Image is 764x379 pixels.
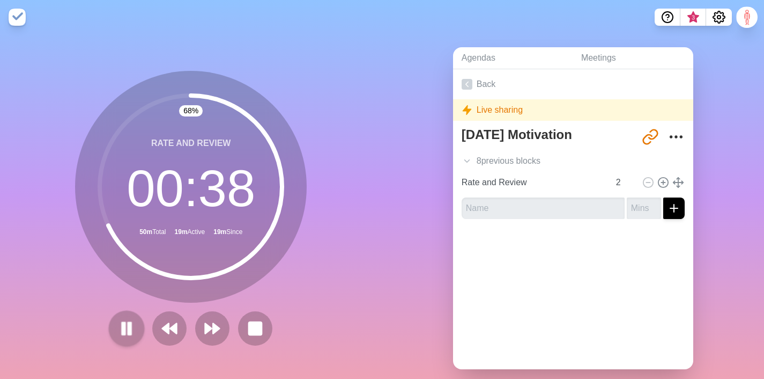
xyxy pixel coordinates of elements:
[665,126,687,148] button: More
[453,99,693,121] div: Live sharing
[627,198,661,219] input: Mins
[453,150,693,172] div: 8 previous block
[462,198,625,219] input: Name
[680,9,706,26] button: What’s new
[612,172,637,193] input: Mins
[706,9,732,26] button: Settings
[453,47,573,69] a: Agendas
[640,126,661,148] button: Share link
[573,47,693,69] a: Meetings
[457,172,610,193] input: Name
[689,13,698,22] span: 3
[655,9,680,26] button: Help
[453,69,693,99] a: Back
[9,9,26,26] img: timeblocks logo
[536,155,540,167] span: s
